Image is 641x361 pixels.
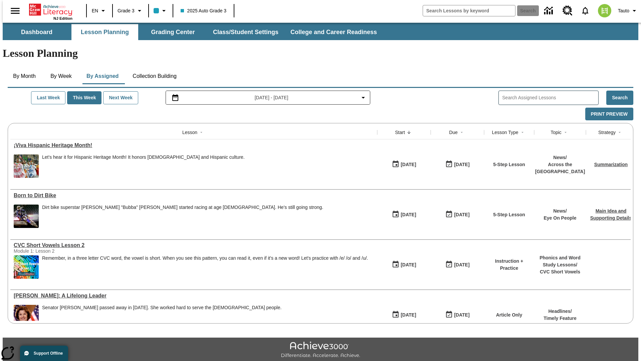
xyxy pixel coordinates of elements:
[14,154,39,178] img: A photograph of Hispanic women participating in a parade celebrating Hispanic culture. The women ...
[585,108,633,121] button: Print Preview
[255,94,288,101] span: [DATE] - [DATE]
[42,305,281,328] div: Senator Dianne Feinstein passed away in September 2023. She worked hard to serve the American peo...
[3,24,383,40] div: SubNavbar
[34,351,63,356] span: Support Offline
[598,129,616,136] div: Strategy
[443,208,472,221] button: 09/01/25: Last day the lesson can be accessed
[92,7,98,14] span: EN
[29,3,72,16] a: Home
[281,342,360,359] img: Achieve3000 Differentiate Accelerate Achieve
[3,47,638,59] h1: Lesson Planning
[14,293,374,299] a: Dianne Feinstein: A Lifelong Leader, Lessons
[42,305,281,311] div: Senator [PERSON_NAME] passed away in [DATE]. She worked hard to serve the [DEMOGRAPHIC_DATA] people.
[71,24,138,40] button: Lesson Planning
[14,248,114,254] div: Module 1: Lesson 2
[544,208,576,215] p: News /
[492,129,518,136] div: Lesson Type
[169,94,368,102] button: Select the date range menu item
[496,312,522,319] p: Article Only
[454,211,469,219] div: [DATE]
[14,255,39,279] img: CVC Short Vowels Lesson 2.
[197,128,205,136] button: Sort
[115,5,146,17] button: Grade: Grade 3, Select a grade
[208,24,284,40] button: Class/Student Settings
[42,255,368,261] p: Remember, in a three letter CVC word, the vowel is short. When you see this pattern, you can read...
[42,205,323,210] div: Dirt bike superstar [PERSON_NAME] "Bubba" [PERSON_NAME] started racing at age [DEMOGRAPHIC_DATA]....
[29,2,72,20] div: Home
[544,215,576,222] p: Eye On People
[42,154,245,160] div: Let's hear it for Hispanic Heritage Month! It honors [DEMOGRAPHIC_DATA] and Hispanic culture.
[401,261,416,269] div: [DATE]
[616,128,624,136] button: Sort
[14,305,39,328] img: Senator Dianne Feinstein of California smiles with the U.S. flag behind her.
[103,91,138,104] button: Next Week
[449,129,458,136] div: Due
[42,154,245,178] div: Let's hear it for Hispanic Heritage Month! It honors Hispanic Americans and Hispanic culture.
[401,211,416,219] div: [DATE]
[151,5,171,17] button: Class color is light blue. Change class color
[544,315,577,322] p: Timely Feature
[544,308,577,315] p: Headlines /
[443,309,472,321] button: 09/01/25: Last day the lesson can be accessed
[395,129,405,136] div: Start
[181,7,227,14] span: 2025 Auto Grade 3
[618,7,629,14] span: Tauto
[423,5,515,16] input: search field
[405,128,413,136] button: Sort
[454,261,469,269] div: [DATE]
[31,91,65,104] button: Last Week
[3,24,70,40] button: Dashboard
[5,1,25,21] button: Open side menu
[14,205,39,228] img: Motocross racer James Stewart flies through the air on his dirt bike.
[3,23,638,40] div: SubNavbar
[118,7,135,14] span: Grade 3
[493,211,525,218] p: 5-Step Lesson
[458,128,466,136] button: Sort
[538,268,583,275] p: CVC Short Vowels
[359,94,367,102] svg: Collapse Date Range Filter
[493,161,525,168] p: 5-Step Lesson
[551,129,562,136] div: Topic
[443,258,472,271] button: 09/01/25: Last day the lesson can be accessed
[14,142,374,148] a: ¡Viva Hispanic Heritage Month! , Lessons
[487,258,531,272] p: Instruction + Practice
[44,68,78,84] button: By Week
[577,2,594,19] a: Notifications
[502,93,598,103] input: Search Assigned Lessons
[42,255,368,279] div: Remember, in a three letter CVC word, the vowel is short. When you see this pattern, you can read...
[535,154,585,161] p: News /
[140,24,206,40] button: Grading Center
[538,254,583,268] p: Phonics and Word Study Lessons /
[14,293,374,299] div: Dianne Feinstein: A Lifelong Leader
[590,208,632,221] a: Main Idea and Supporting Details
[454,160,469,169] div: [DATE]
[8,68,41,84] button: By Month
[540,2,559,20] a: Data Center
[182,129,197,136] div: Lesson
[615,5,641,17] button: Profile/Settings
[390,309,418,321] button: 09/01/25: First time the lesson was available
[535,161,585,175] p: Across the [GEOGRAPHIC_DATA]
[454,311,469,319] div: [DATE]
[390,208,418,221] button: 09/01/25: First time the lesson was available
[401,311,416,319] div: [DATE]
[81,68,124,84] button: By Assigned
[606,91,633,105] button: Search
[42,205,323,228] div: Dirt bike superstar James "Bubba" Stewart started racing at age 4. He's still going strong.
[443,158,472,171] button: 09/01/25: Last day the lesson can be accessed
[518,128,526,136] button: Sort
[401,160,416,169] div: [DATE]
[14,242,374,248] a: CVC Short Vowels Lesson 2, Lessons
[127,68,182,84] button: Collection Building
[594,2,615,19] button: Select a new avatar
[14,142,374,148] div: ¡Viva Hispanic Heritage Month!
[285,24,382,40] button: College and Career Readiness
[14,193,374,199] a: Born to Dirt Bike, Lessons
[14,242,374,248] div: CVC Short Vowels Lesson 2
[67,91,101,104] button: This Week
[390,158,418,171] button: 09/01/25: First time the lesson was available
[53,16,72,20] span: NJ Edition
